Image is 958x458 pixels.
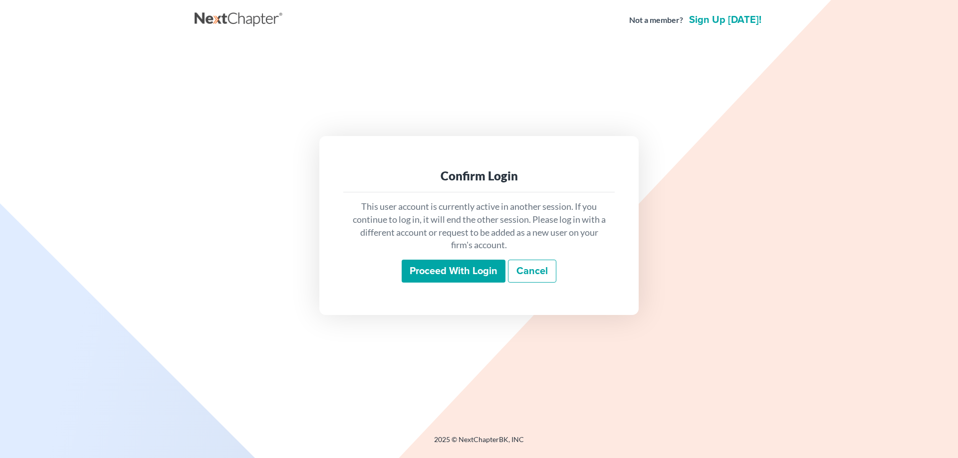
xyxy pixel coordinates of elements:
[402,260,505,283] input: Proceed with login
[195,435,763,453] div: 2025 © NextChapterBK, INC
[629,14,683,26] strong: Not a member?
[351,168,607,184] div: Confirm Login
[687,15,763,25] a: Sign up [DATE]!
[351,200,607,252] p: This user account is currently active in another session. If you continue to log in, it will end ...
[508,260,556,283] a: Cancel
